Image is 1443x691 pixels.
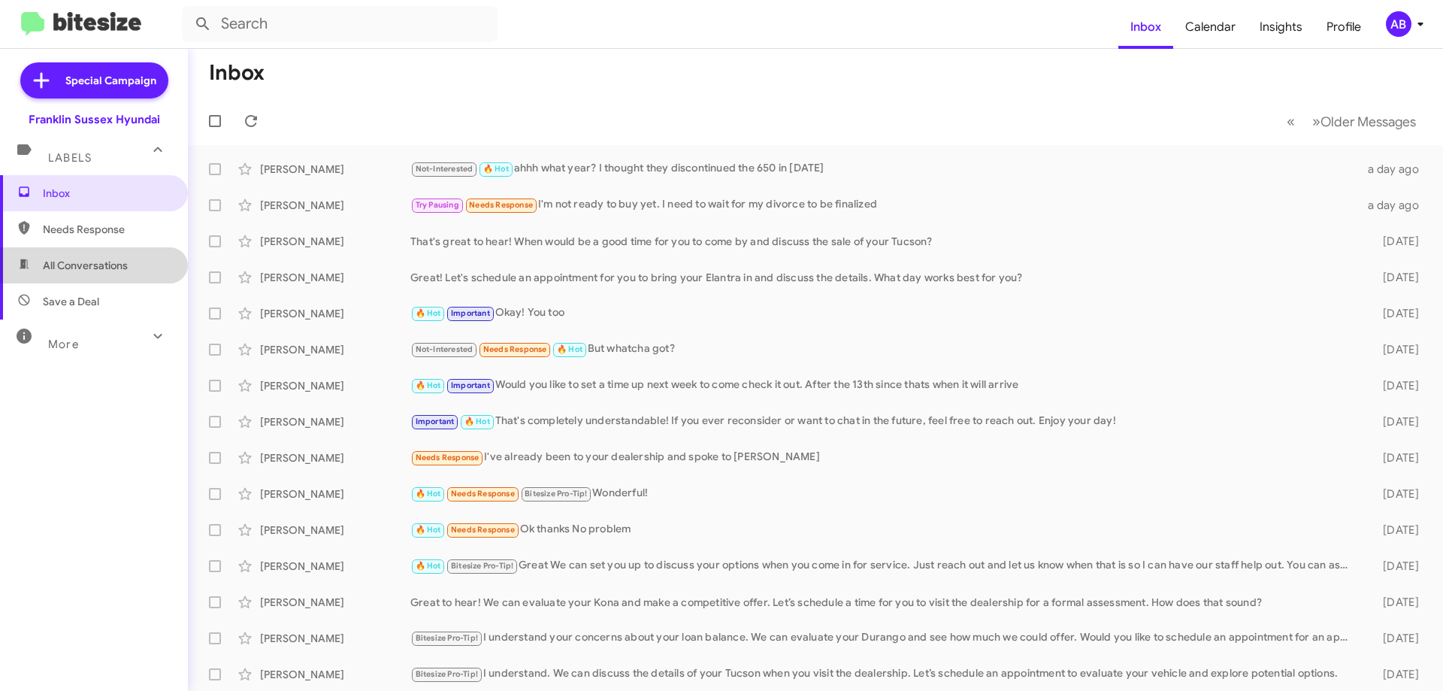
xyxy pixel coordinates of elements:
a: Special Campaign [20,62,168,98]
span: Try Pausing [416,200,459,210]
div: That's great to hear! When would be a good time for you to come by and discuss the sale of your T... [410,234,1359,249]
span: Needs Response [43,222,171,237]
input: Search [182,6,498,42]
span: Bitesize Pro-Tip! [451,561,513,571]
div: [PERSON_NAME] [260,486,410,502]
div: [DATE] [1359,523,1431,538]
span: 🔥 Hot [416,380,441,390]
div: Okay! You too [410,305,1359,322]
button: Next [1303,106,1425,137]
div: [PERSON_NAME] [260,450,410,465]
a: Inbox [1118,5,1173,49]
div: I understand. We can discuss the details of your Tucson when you visit the dealership. Let’s sche... [410,665,1359,683]
div: [DATE] [1359,342,1431,357]
div: I've already been to your dealership and spoke to [PERSON_NAME] [410,449,1359,466]
div: [PERSON_NAME] [260,414,410,429]
span: 🔥 Hot [416,489,441,499]
button: AB [1373,11,1426,37]
span: All Conversations [43,258,128,273]
div: [PERSON_NAME] [260,342,410,357]
span: Older Messages [1320,114,1416,130]
div: Great We can set you up to discuss your options when you come in for service. Just reach out and ... [410,557,1359,574]
span: Needs Response [451,489,515,499]
div: AB [1386,11,1411,37]
a: Calendar [1173,5,1248,49]
h1: Inbox [209,61,265,85]
span: Bitesize Pro-Tip! [416,633,478,643]
div: ahhh what year? I thought they discontinued the 650 in [DATE] [410,160,1359,177]
nav: Page navigation example [1278,106,1425,137]
span: Needs Response [469,200,533,210]
div: I understand your concerns about your loan balance. We can evaluate your Durango and see how much... [410,629,1359,647]
div: [DATE] [1359,486,1431,502]
div: That's completely understandable! If you ever reconsider or want to chat in the future, feel free... [410,413,1359,430]
div: [PERSON_NAME] [260,523,410,538]
div: [PERSON_NAME] [260,378,410,393]
a: Profile [1314,5,1373,49]
div: [DATE] [1359,559,1431,574]
span: Important [416,417,455,426]
span: 🔥 Hot [557,344,582,354]
div: Great! Let's schedule an appointment for you to bring your Elantra in and discuss the details. Wh... [410,270,1359,285]
span: » [1312,112,1320,131]
span: Inbox [43,186,171,201]
div: [DATE] [1359,450,1431,465]
div: But whatcha got? [410,341,1359,358]
span: Important [451,380,490,390]
div: [PERSON_NAME] [260,306,410,321]
div: Ok thanks No problem [410,521,1359,538]
span: Needs Response [451,525,515,535]
span: Bitesize Pro-Tip! [416,669,478,679]
span: Needs Response [416,453,479,462]
span: 🔥 Hot [416,525,441,535]
div: [DATE] [1359,631,1431,646]
span: « [1287,112,1295,131]
span: Save a Deal [43,294,99,309]
div: [PERSON_NAME] [260,270,410,285]
div: Wonderful! [410,485,1359,502]
div: [PERSON_NAME] [260,198,410,213]
div: Would you like to set a time up next week to come check it out. After the 13th since thats when i... [410,377,1359,394]
span: 🔥 Hot [416,561,441,571]
span: Labels [48,151,92,165]
span: 🔥 Hot [483,164,509,174]
div: a day ago [1359,162,1431,177]
div: [PERSON_NAME] [260,667,410,682]
span: Not-Interested [416,344,473,354]
span: Special Campaign [65,73,156,88]
div: [DATE] [1359,667,1431,682]
span: 🔥 Hot [416,308,441,318]
div: [DATE] [1359,234,1431,249]
div: Franklin Sussex Hyundai [29,112,160,127]
div: [DATE] [1359,306,1431,321]
span: Important [451,308,490,318]
span: 🔥 Hot [464,417,490,426]
div: Great to hear! We can evaluate your Kona and make a competitive offer. Let’s schedule a time for ... [410,595,1359,610]
div: [PERSON_NAME] [260,234,410,249]
div: [DATE] [1359,414,1431,429]
a: Insights [1248,5,1314,49]
span: Needs Response [483,344,547,354]
div: [PERSON_NAME] [260,559,410,574]
span: More [48,338,79,351]
div: I'm not ready to buy yet. I need to wait for my divorce to be finalized [410,196,1359,214]
div: [DATE] [1359,270,1431,285]
div: [DATE] [1359,595,1431,610]
div: [PERSON_NAME] [260,162,410,177]
div: [PERSON_NAME] [260,631,410,646]
div: a day ago [1359,198,1431,213]
span: Bitesize Pro-Tip! [525,489,587,499]
div: [DATE] [1359,378,1431,393]
div: [PERSON_NAME] [260,595,410,610]
span: Not-Interested [416,164,473,174]
button: Previous [1278,106,1304,137]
